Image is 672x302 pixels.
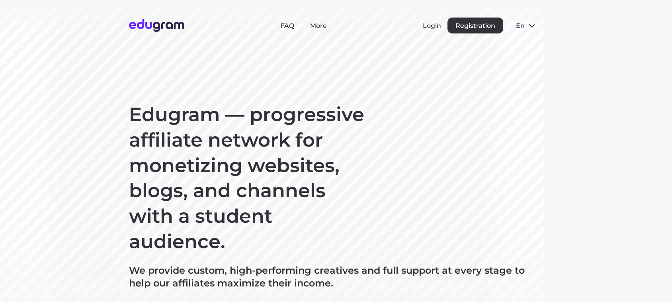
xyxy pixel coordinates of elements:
[447,18,503,33] button: Registration
[516,22,524,29] span: en
[510,18,543,33] button: en
[129,19,184,32] img: Edugram Logo
[281,22,294,29] a: FAQ
[129,264,543,290] p: We provide custom, high-performing creatives and full support at every stage to help our affiliat...
[423,22,441,29] button: Login
[129,102,368,255] h1: Edugram — progressive affiliate network for monetizing websites, blogs, and channels with a stude...
[310,22,327,29] a: More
